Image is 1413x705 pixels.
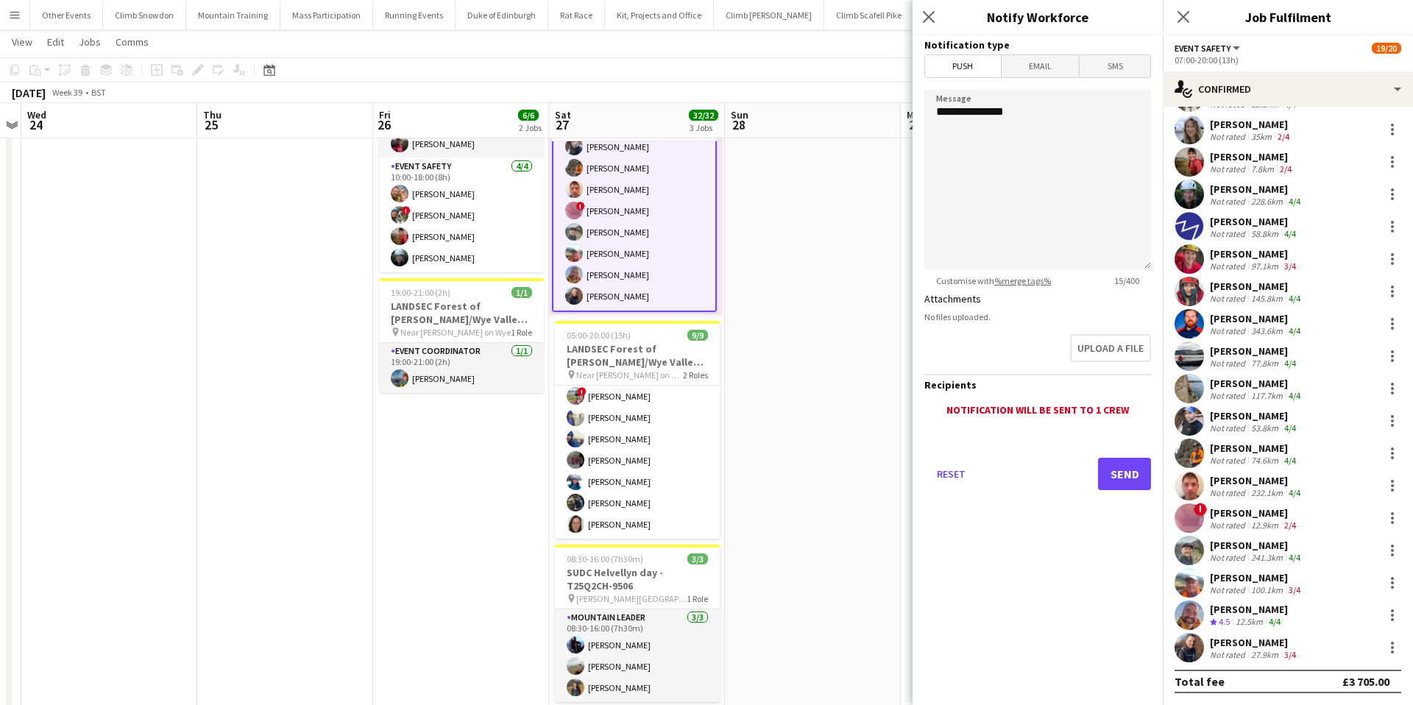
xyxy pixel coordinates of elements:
[511,327,532,338] span: 1 Role
[924,292,981,305] label: Attachments
[567,553,643,564] span: 08:30-16:00 (7h30m)
[1248,293,1286,304] div: 145.8km
[379,158,544,272] app-card-role: Event Safety4/410:00-18:00 (8h)[PERSON_NAME]![PERSON_NAME][PERSON_NAME][PERSON_NAME]
[27,108,46,121] span: Wed
[1372,43,1401,54] span: 19/20
[578,387,587,396] span: !
[567,330,631,341] span: 05:00-20:00 (15h)
[1210,506,1299,520] div: [PERSON_NAME]
[377,116,391,133] span: 26
[1210,474,1303,487] div: [PERSON_NAME]
[1248,422,1281,433] div: 53.8km
[1210,150,1295,163] div: [PERSON_NAME]
[116,35,149,49] span: Comms
[91,87,106,98] div: BST
[379,278,544,393] div: 19:00-21:00 (2h)1/1LANDSEC Forest of [PERSON_NAME]/Wye Valley Challenge - S25Q2CH-9594 Near [PERS...
[1098,458,1151,490] button: Send
[1163,71,1413,107] div: Confirmed
[1289,552,1300,563] app-skills-label: 4/4
[576,369,683,380] span: Near [PERSON_NAME] on Wye
[555,321,720,539] app-job-card: 05:00-20:00 (15h)9/9LANDSEC Forest of [PERSON_NAME]/Wye Valley Challenge - S25Q2CH-9594 Near [PER...
[687,593,708,604] span: 1 Role
[1280,163,1292,174] app-skills-label: 2/4
[79,35,101,49] span: Jobs
[1210,118,1292,131] div: [PERSON_NAME]
[1210,131,1248,142] div: Not rated
[379,108,391,121] span: Fri
[1175,54,1401,65] div: 07:00-20:00 (13h)
[1248,261,1281,272] div: 97.1km
[1210,409,1299,422] div: [PERSON_NAME]
[1248,325,1286,336] div: 343.6km
[994,275,1051,286] a: %merge tags%
[683,369,708,380] span: 2 Roles
[379,300,544,326] h3: LANDSEC Forest of [PERSON_NAME]/Wye Valley Challenge - S25Q2CH-9594
[1210,325,1248,336] div: Not rated
[824,1,914,29] button: Climb Scafell Pike
[1210,247,1299,261] div: [PERSON_NAME]
[47,35,64,49] span: Edit
[555,545,720,702] app-job-card: 08:30-16:00 (7h30m)3/3SUDC Helvellyn day - T25Q2CH-9506 [PERSON_NAME][GEOGRAPHIC_DATA][PERSON_NAM...
[904,116,926,133] span: 29
[1210,293,1248,304] div: Not rated
[1210,358,1248,369] div: Not rated
[1289,293,1300,304] app-skills-label: 4/4
[1289,584,1300,595] app-skills-label: 3/4
[1248,131,1275,142] div: 35km
[30,1,103,29] button: Other Events
[1210,571,1303,584] div: [PERSON_NAME]
[1080,55,1150,77] span: SMS
[1284,422,1296,433] app-skills-label: 4/4
[690,122,718,133] div: 3 Jobs
[1248,487,1286,498] div: 232.1km
[1233,616,1266,628] div: 12.5km
[1163,7,1413,26] h3: Job Fulfilment
[1102,275,1151,286] span: 15 / 400
[1342,674,1389,689] div: £3 705.00
[924,311,1151,322] div: No files uploaded.
[1284,358,1296,369] app-skills-label: 4/4
[1219,616,1230,627] span: 4.5
[1210,163,1248,174] div: Not rated
[1284,228,1296,239] app-skills-label: 4/4
[1248,163,1277,174] div: 7.8km
[552,94,717,312] div: Updated07:00-20:00 (13h)20/20 Yr Wyddfa2 Roles[PERSON_NAME][PERSON_NAME][PERSON_NAME][PERSON_NAME...
[280,1,373,29] button: Mass Participation
[925,55,1001,77] span: Push
[1070,334,1151,362] button: Upload a file
[391,287,450,298] span: 19:00-21:00 (2h)
[1210,487,1248,498] div: Not rated
[1248,520,1281,531] div: 12.9km
[913,7,1163,26] h3: Notify Workforce
[1210,228,1248,239] div: Not rated
[1284,649,1296,660] app-skills-label: 3/4
[41,32,70,52] a: Edit
[203,108,222,121] span: Thu
[1289,390,1300,401] app-skills-label: 4/4
[1248,649,1281,660] div: 27.9km
[605,1,714,29] button: Kit, Projects and Office
[1210,215,1299,228] div: [PERSON_NAME]
[1210,261,1248,272] div: Not rated
[1284,261,1296,272] app-skills-label: 3/4
[1210,422,1248,433] div: Not rated
[555,342,720,369] h3: LANDSEC Forest of [PERSON_NAME]/Wye Valley Challenge - S25Q2CH-9594
[1248,584,1286,595] div: 100.1km
[1210,280,1303,293] div: [PERSON_NAME]
[1194,503,1207,516] span: !
[1210,552,1248,563] div: Not rated
[924,403,1151,417] div: Notification will be sent to 1 crew
[6,32,38,52] a: View
[576,202,585,210] span: !
[1210,584,1248,595] div: Not rated
[402,206,411,215] span: !
[687,330,708,341] span: 9/9
[1289,325,1300,336] app-skills-label: 4/4
[1210,455,1248,466] div: Not rated
[1248,228,1281,239] div: 58.8km
[379,54,544,272] app-job-card: 08:30-18:00 (9h30m)5/5Sea 2 Summit - Yr Wyddfa - S25Q2OE-9913 Yr Wyddfa2 RolesEvent Coordinator1/...
[714,1,824,29] button: Climb [PERSON_NAME]
[924,38,1151,52] h3: Notification type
